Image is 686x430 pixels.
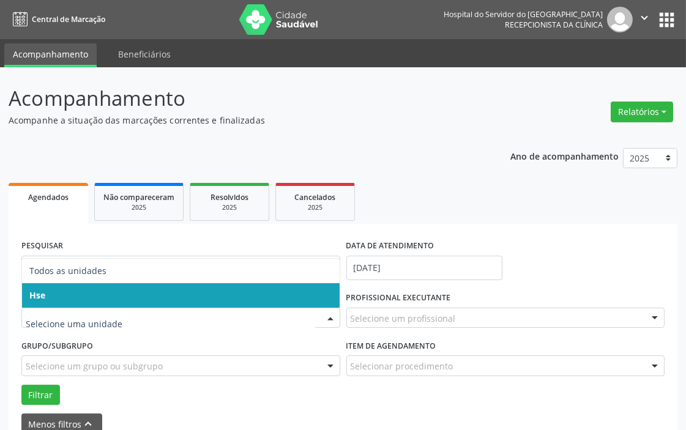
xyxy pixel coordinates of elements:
span: Recepcionista da clínica [505,20,603,30]
label: Grupo/Subgrupo [21,336,93,355]
div: 2025 [103,203,174,212]
label: Item de agendamento [346,336,436,355]
button: Relatórios [611,102,673,122]
button: Filtrar [21,385,60,406]
span: Selecionar procedimento [351,360,453,373]
span: Selecione um profissional [351,312,456,325]
div: 2025 [199,203,260,212]
label: PROFISSIONAL EXECUTANTE [346,289,451,308]
p: Acompanhe a situação das marcações correntes e finalizadas [9,114,477,127]
img: img [607,7,633,32]
div: Hospital do Servidor do [GEOGRAPHIC_DATA] [444,9,603,20]
span: Agendados [28,192,69,202]
a: Central de Marcação [9,9,105,29]
p: Ano de acompanhamento [510,148,619,163]
div: 2025 [285,203,346,212]
span: Hse [29,289,45,301]
span: Central de Marcação [32,14,105,24]
input: Nome, código do beneficiário ou CPF [21,256,340,280]
a: Beneficiários [110,43,179,65]
i:  [638,11,651,24]
p: Acompanhamento [9,83,477,114]
input: Selecione uma unidade [26,312,315,336]
label: PESQUISAR [21,237,63,256]
span: Todos as unidades [29,265,106,276]
button: apps [656,9,677,31]
span: Cancelados [295,192,336,202]
a: Acompanhamento [4,43,97,67]
button:  [633,7,656,32]
span: Não compareceram [103,192,174,202]
input: Selecione um intervalo [346,256,502,280]
span: Selecione um grupo ou subgrupo [26,360,163,373]
label: DATA DE ATENDIMENTO [346,237,434,256]
span: Resolvidos [211,192,248,202]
